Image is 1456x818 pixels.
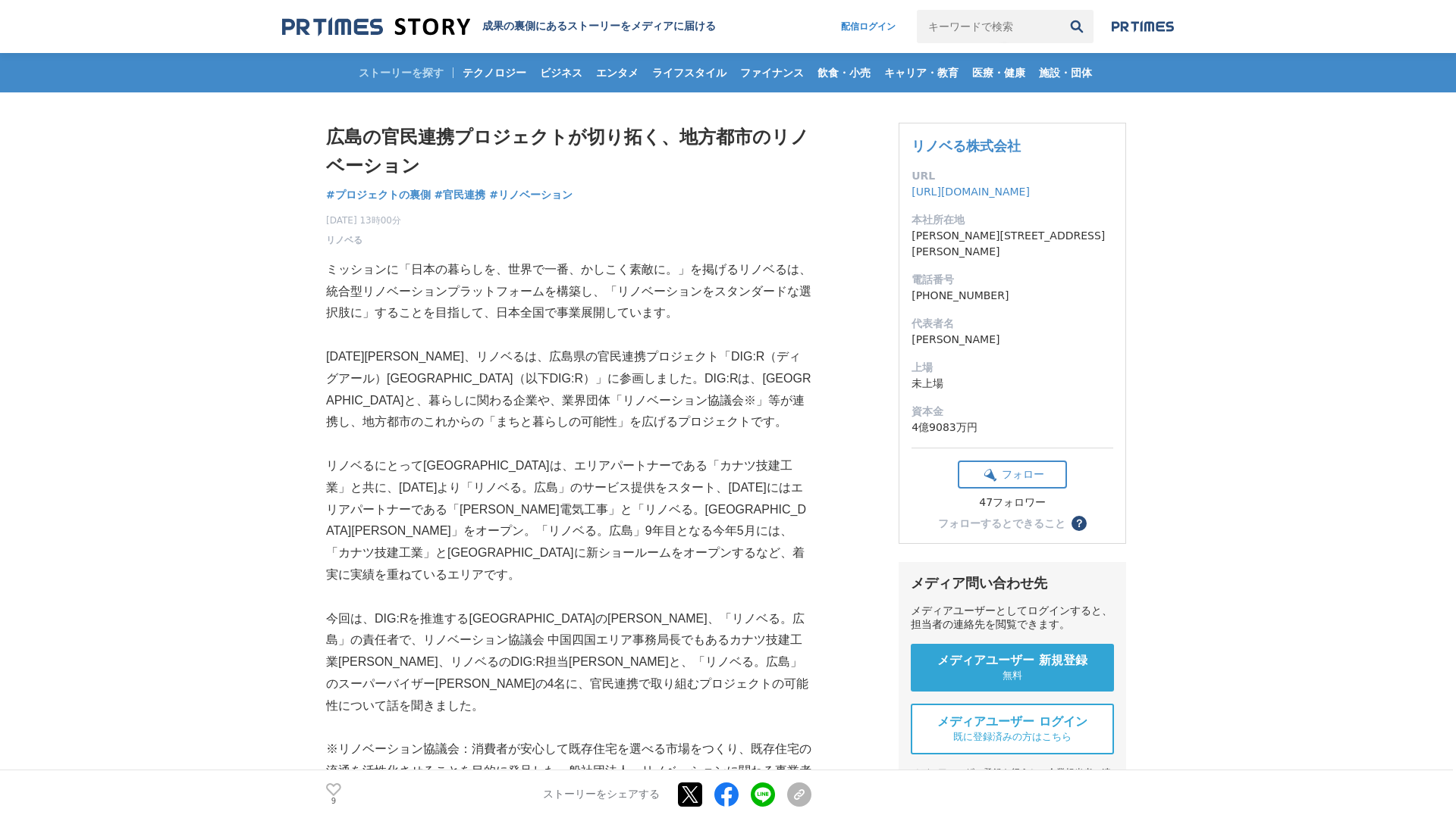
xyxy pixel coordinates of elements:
span: テクノロジー [457,66,532,80]
p: 9 [326,798,341,805]
span: 医療・健康 [966,66,1031,80]
span: ファイナンス [734,66,810,80]
p: リノベるにとって[GEOGRAPHIC_DATA]は、エリアパートナーである「カナツ技建工業」と共に、[DATE]より「リノベる。広島」のサービス提供をスタート、[DATE]にはエリアパートナー... [326,455,811,586]
a: メディアユーザー ログイン 既に登録済みの方はこちら [911,704,1114,754]
a: #リノベーション [489,187,573,203]
a: ビジネス [534,53,588,92]
span: 既に登録済みの方はこちら [953,730,1072,744]
a: リノベる [326,233,362,247]
span: 無料 [1003,669,1022,682]
span: ライフスタイル [646,66,733,80]
a: ファイナンス [734,53,810,92]
img: 成果の裏側にあるストーリーをメディアに届ける [282,17,470,37]
a: 成果の裏側にあるストーリーをメディアに届ける 成果の裏側にあるストーリーをメディアに届ける [282,17,716,37]
span: メディアユーザー 新規登録 [937,653,1087,669]
img: prtimes [1112,20,1174,33]
a: #官民連携 [435,187,486,203]
p: [DATE][PERSON_NAME]、リノベるは、広島県の官民連携プロジェクト「DIG:R（ディグアール）[GEOGRAPHIC_DATA]（以下DIG:R）」に参画しました。DIG:Rは、[... [326,346,811,433]
dd: [PERSON_NAME] [912,332,1113,348]
span: ？ [1074,518,1084,529]
a: メディアユーザー 新規登録 無料 [911,644,1114,692]
span: #官民連携 [435,188,486,201]
a: リノベる株式会社 [912,138,1021,154]
h2: 成果の裏側にあるストーリーをメディアに届ける [482,20,716,33]
span: 施設・団体 [1033,66,1098,80]
dt: 資本金 [912,404,1113,420]
p: ※リノベーション協議会：消費者が安心して既存住宅を選べる市場をつくり、既存住宅の流通を活性化させることを目的に発足した一般社団法人。リノベーションに関わる事業者737社（カナツ技建工業とリノベる... [326,738,811,804]
button: ？ [1072,516,1087,531]
a: エンタメ [590,53,645,92]
span: 飲食・小売 [811,66,877,80]
button: フォロー [958,461,1067,489]
p: ミッションに「日本の暮らしを、世界で一番、かしこく素敵に。」を掲げるリノベるは、統合型リノベーションプラットフォームを構築し、「リノベーションをスタンダードな選択肢に」することを目指して、日本全... [326,259,811,324]
div: メディア問い合わせ先 [911,574,1114,592]
h1: 広島の官民連携プロジェクトが切り拓く、地方都市のリノベーション [326,123,811,181]
dt: 代表者名 [912,316,1113,332]
div: メディアユーザーとしてログインすると、担当者の連絡先を閲覧できます。 [911,604,1114,632]
dt: 本社所在地 [912,212,1113,228]
dt: URL [912,168,1113,184]
p: 今回は、DIG:Rを推進する[GEOGRAPHIC_DATA]の[PERSON_NAME]、「リノベる。広島」の責任者で、リノベーション協議会 中国四国エリア事務局長でもあるカナツ技建工業[PE... [326,608,811,717]
button: 検索 [1060,10,1094,43]
input: キーワードで検索 [917,10,1060,43]
dd: 4億9083万円 [912,420,1113,436]
dd: 未上場 [912,376,1113,392]
a: 医療・健康 [966,53,1031,92]
a: 配信ログイン [826,10,911,43]
dt: 上場 [912,360,1113,376]
span: エンタメ [590,66,645,80]
a: テクノロジー [457,53,532,92]
dd: [PERSON_NAME][STREET_ADDRESS][PERSON_NAME] [912,228,1113,260]
a: #プロジェクトの裏側 [326,187,431,203]
span: #リノベーション [489,188,573,201]
dt: 電話番号 [912,272,1113,288]
a: 飲食・小売 [811,53,877,92]
p: ストーリーをシェアする [543,788,660,801]
span: メディアユーザー ログイン [937,714,1087,730]
a: 施設・団体 [1033,53,1098,92]
a: ライフスタイル [646,53,733,92]
a: キャリア・教育 [878,53,965,92]
div: 47フォロワー [958,496,1067,510]
span: [DATE] 13時00分 [326,214,401,227]
dd: [PHONE_NUMBER] [912,288,1113,304]
div: フォローするとできること [938,518,1065,529]
span: #プロジェクトの裏側 [326,188,431,201]
span: キャリア・教育 [878,66,965,80]
span: ビジネス [534,66,588,80]
a: [URL][DOMAIN_NAME] [912,186,1030,198]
